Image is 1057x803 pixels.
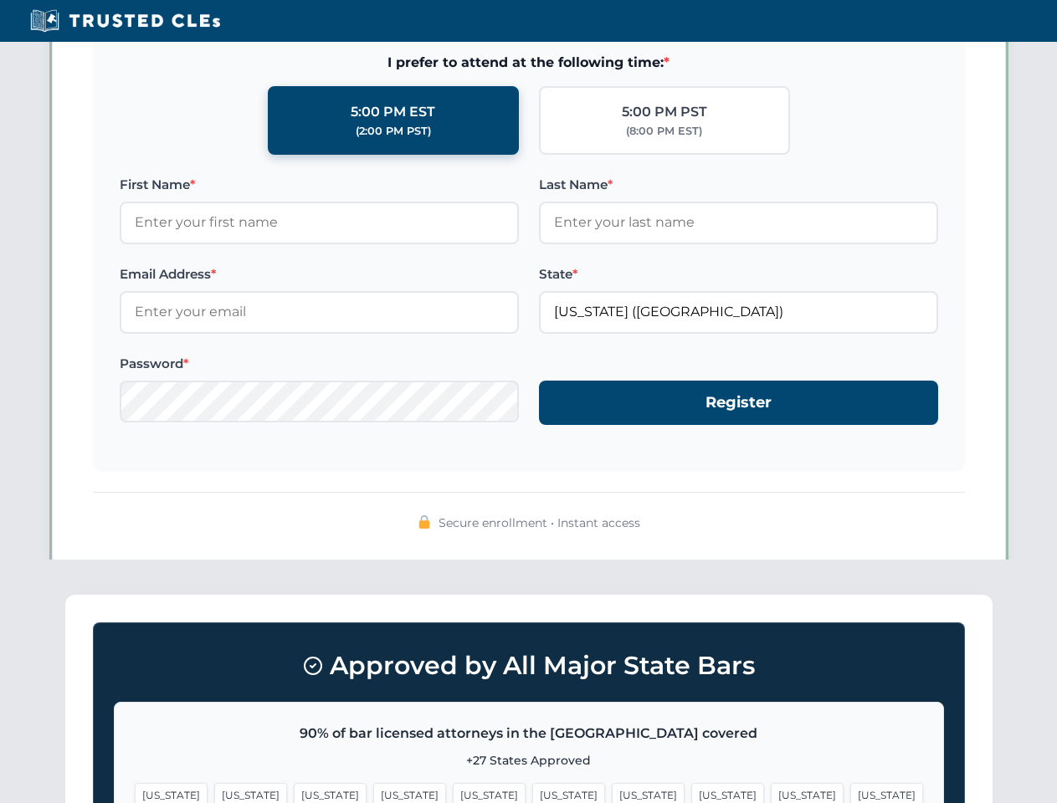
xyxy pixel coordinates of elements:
[622,101,707,123] div: 5:00 PM PST
[539,264,938,284] label: State
[120,354,519,374] label: Password
[356,123,431,140] div: (2:00 PM PST)
[120,291,519,333] input: Enter your email
[120,202,519,243] input: Enter your first name
[114,643,944,688] h3: Approved by All Major State Bars
[135,751,923,770] p: +27 States Approved
[135,723,923,744] p: 90% of bar licensed attorneys in the [GEOGRAPHIC_DATA] covered
[120,175,519,195] label: First Name
[25,8,225,33] img: Trusted CLEs
[539,291,938,333] input: Florida (FL)
[439,514,640,532] span: Secure enrollment • Instant access
[539,202,938,243] input: Enter your last name
[539,175,938,195] label: Last Name
[418,515,431,529] img: 🔒
[626,123,702,140] div: (8:00 PM EST)
[351,101,435,123] div: 5:00 PM EST
[120,264,519,284] label: Email Address
[539,381,938,425] button: Register
[120,52,938,74] span: I prefer to attend at the following time:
